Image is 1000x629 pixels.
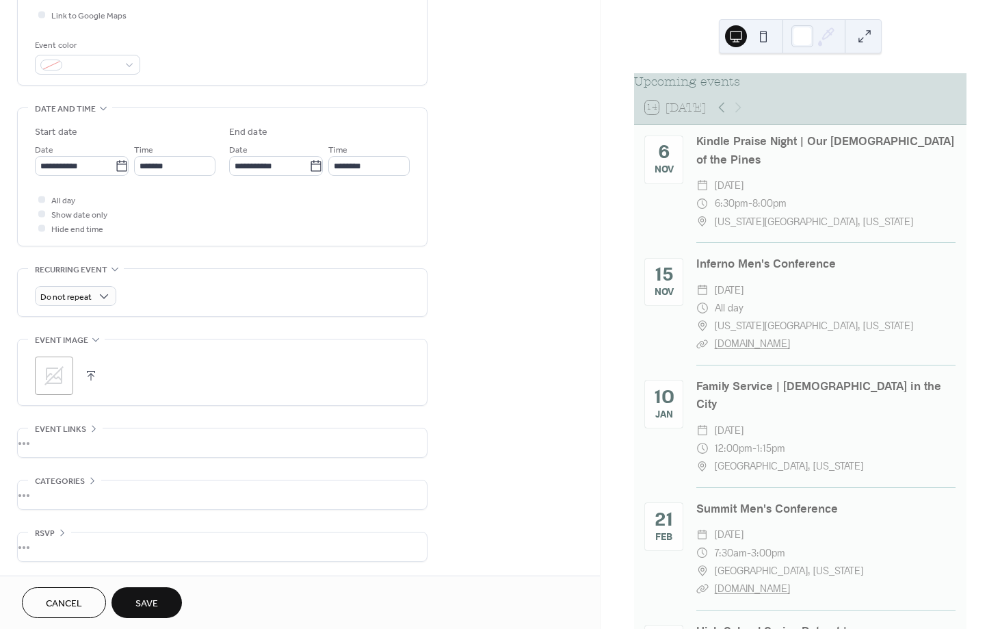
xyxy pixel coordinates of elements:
[715,422,744,439] span: [DATE]
[696,562,709,580] div: ​
[655,533,672,543] div: Feb
[715,337,790,350] a: [DOMAIN_NAME]
[715,177,744,194] span: [DATE]
[655,411,673,420] div: Jan
[655,266,674,285] div: 15
[696,133,956,169] div: Kindle Praise Night | Our [DEMOGRAPHIC_DATA] of the Pines
[654,389,674,408] div: 10
[658,144,670,163] div: 6
[715,213,913,231] span: [US_STATE][GEOGRAPHIC_DATA], [US_STATE]
[696,194,709,212] div: ​
[634,73,966,91] div: Upcoming events
[655,166,674,175] div: Nov
[715,439,752,457] span: 12:00pm
[229,143,248,157] span: Date
[35,143,53,157] span: Date
[696,422,709,439] div: ​
[51,222,103,237] span: Hide end time
[696,213,709,231] div: ​
[40,290,92,305] span: Do not repeat
[35,125,77,140] div: Start date
[696,177,709,194] div: ​
[35,357,73,395] div: ;
[655,288,674,298] div: Nov
[134,143,153,157] span: Time
[18,428,427,457] div: •••
[696,299,709,317] div: ​
[696,580,709,598] div: ​
[111,587,182,618] button: Save
[229,125,267,140] div: End date
[715,582,790,595] a: [DOMAIN_NAME]
[22,587,106,618] button: Cancel
[35,333,88,348] span: Event image
[35,102,96,116] span: Date and time
[751,544,785,562] span: 3:00pm
[715,317,913,335] span: [US_STATE][GEOGRAPHIC_DATA], [US_STATE]
[135,597,158,611] span: Save
[696,257,836,271] a: Inferno Men's Conference
[715,299,744,317] span: All day
[51,9,127,23] span: Link to Google Maps
[51,194,75,208] span: All day
[328,143,347,157] span: Time
[747,544,751,562] span: -
[35,263,107,277] span: Recurring event
[756,439,785,457] span: 1:15pm
[696,526,709,543] div: ​
[696,439,709,457] div: ​
[748,194,752,212] span: -
[35,38,137,53] div: Event color
[18,480,427,509] div: •••
[715,281,744,299] span: [DATE]
[35,474,85,489] span: Categories
[752,194,787,212] span: 8:00pm
[715,526,744,543] span: [DATE]
[655,511,673,530] div: 21
[35,422,86,437] span: Event links
[35,526,55,541] span: RSVP
[696,378,956,414] div: Family Service | [DEMOGRAPHIC_DATA] in the City
[752,439,756,457] span: -
[715,544,747,562] span: 7:30am
[696,317,709,335] div: ​
[696,335,709,352] div: ​
[18,532,427,561] div: •••
[696,457,709,475] div: ​
[696,281,709,299] div: ​
[715,562,863,580] span: [GEOGRAPHIC_DATA], [US_STATE]
[51,208,107,222] span: Show date only
[696,502,838,516] a: Summit Men's Conference
[46,597,82,611] span: Cancel
[715,194,748,212] span: 6:30pm
[696,544,709,562] div: ​
[715,457,863,475] span: [GEOGRAPHIC_DATA], [US_STATE]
